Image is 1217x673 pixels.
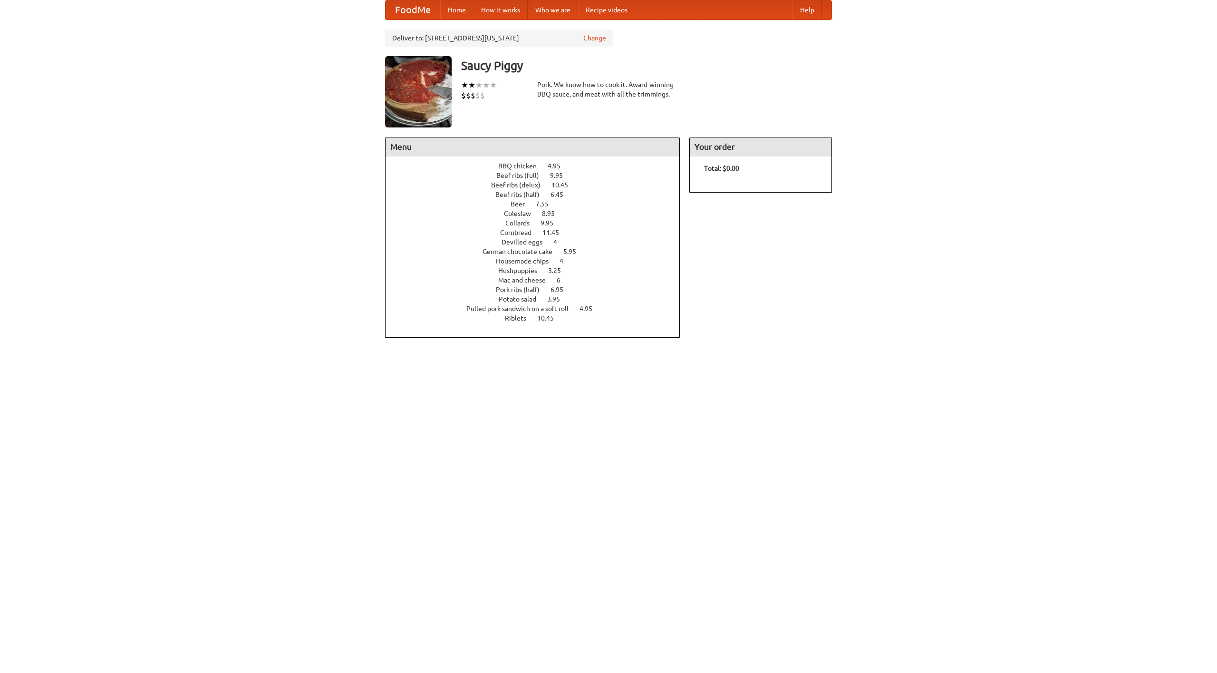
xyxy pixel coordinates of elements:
li: $ [471,90,475,101]
a: Potato salad 3.95 [499,295,578,303]
span: Hushpuppies [498,267,547,274]
li: $ [480,90,485,101]
a: BBQ chicken 4.95 [498,162,578,170]
span: Coleslaw [504,210,541,217]
a: Beef ribs (half) 6.45 [495,191,581,198]
span: Collards [505,219,539,227]
a: Cornbread 11.45 [500,229,577,236]
span: Beef ribs (delux) [491,181,550,189]
span: Mac and cheese [498,276,555,284]
span: 10.45 [537,314,563,322]
li: $ [475,90,480,101]
span: BBQ chicken [498,162,546,170]
li: ★ [475,80,483,90]
a: How it works [473,0,528,20]
span: 4 [553,238,567,246]
div: Pork. We know how to cook it. Award-winning BBQ sauce, and meat with all the trimmings. [537,80,680,99]
li: ★ [483,80,490,90]
span: 4 [560,257,573,265]
span: 8.95 [542,210,564,217]
span: Cornbread [500,229,541,236]
span: 5.95 [563,248,586,255]
a: German chocolate cake 5.95 [483,248,594,255]
span: 6.45 [551,191,573,198]
span: 9.95 [541,219,563,227]
span: Devilled eggs [502,238,552,246]
li: $ [461,90,466,101]
a: Coleslaw 8.95 [504,210,572,217]
span: Pulled pork sandwich on a soft roll [466,305,578,312]
span: 6.95 [551,286,573,293]
span: 10.45 [551,181,578,189]
li: ★ [490,80,497,90]
a: Housemade chips 4 [496,257,581,265]
span: Potato salad [499,295,546,303]
span: 4.95 [548,162,570,170]
span: 7.55 [536,200,558,208]
span: Beef ribs (half) [495,191,549,198]
a: Riblets 10.45 [505,314,571,322]
a: Beef ribs (delux) 10.45 [491,181,586,189]
h3: Saucy Piggy [461,56,832,75]
span: 4.95 [580,305,602,312]
span: Riblets [505,314,536,322]
h4: Menu [386,137,679,156]
li: ★ [461,80,468,90]
a: Hushpuppies 3.25 [498,267,579,274]
a: Collards 9.95 [505,219,571,227]
a: FoodMe [386,0,440,20]
div: Deliver to: [STREET_ADDRESS][US_STATE] [385,29,613,47]
span: 9.95 [550,172,572,179]
span: 11.45 [542,229,569,236]
h4: Your order [690,137,831,156]
span: 3.95 [547,295,570,303]
a: Devilled eggs 4 [502,238,575,246]
li: $ [466,90,471,101]
a: Who we are [528,0,578,20]
a: Pork ribs (half) 6.95 [496,286,581,293]
span: 6 [557,276,570,284]
a: Recipe videos [578,0,635,20]
b: Total: $0.00 [704,165,739,172]
a: Help [792,0,822,20]
a: Change [583,33,606,43]
a: Home [440,0,473,20]
span: Housemade chips [496,257,558,265]
img: angular.jpg [385,56,452,127]
span: 3.25 [548,267,570,274]
span: Beef ribs (full) [496,172,549,179]
a: Beer 7.55 [511,200,566,208]
li: ★ [468,80,475,90]
span: Pork ribs (half) [496,286,549,293]
a: Pulled pork sandwich on a soft roll 4.95 [466,305,610,312]
a: Beef ribs (full) 9.95 [496,172,580,179]
span: German chocolate cake [483,248,562,255]
a: Mac and cheese 6 [498,276,578,284]
span: Beer [511,200,534,208]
